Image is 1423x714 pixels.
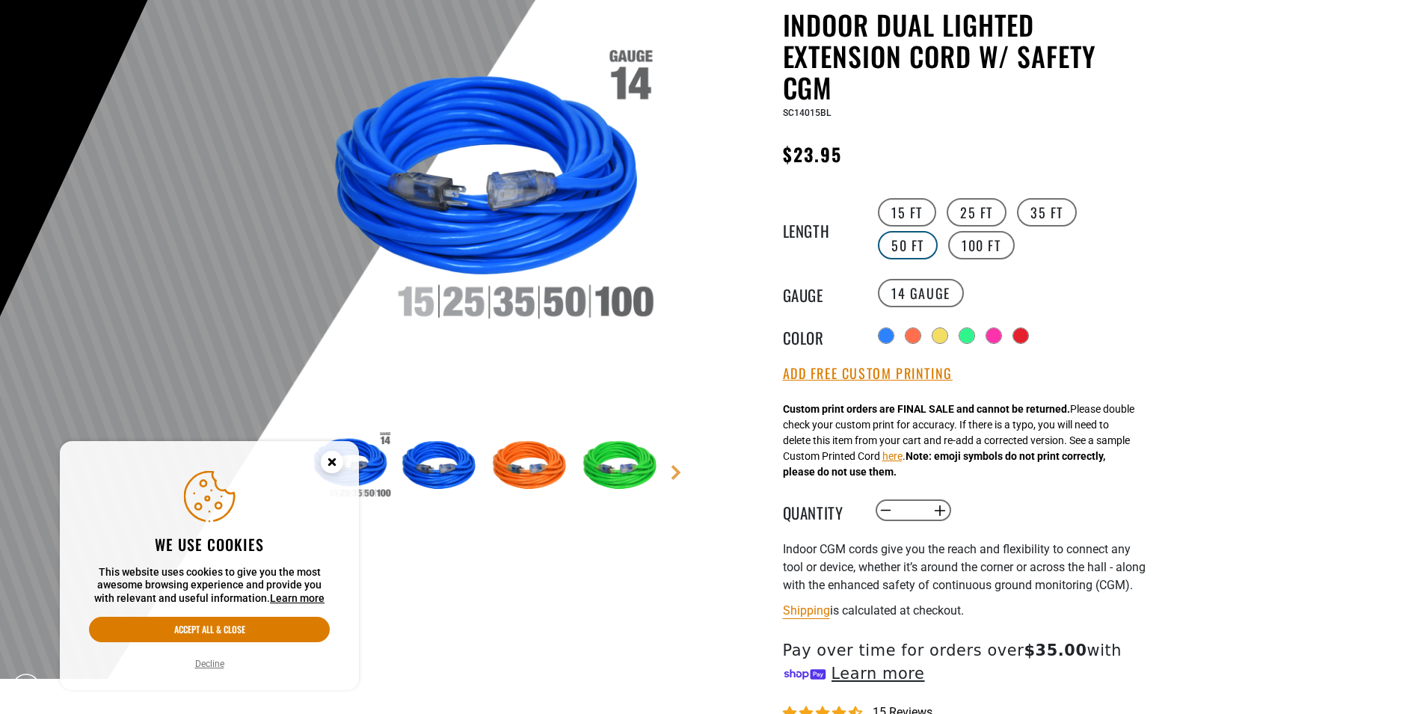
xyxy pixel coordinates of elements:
[89,617,330,642] button: Accept all & close
[783,600,1149,621] div: is calculated at checkout.
[579,423,666,510] img: green
[669,465,683,480] a: Next
[398,423,485,510] img: blue
[947,198,1006,227] label: 25 FT
[948,231,1015,259] label: 100 FT
[783,9,1149,103] h1: Indoor Dual Lighted Extension Cord w/ Safety CGM
[783,603,830,618] a: Shipping
[783,141,842,167] span: $23.95
[878,198,936,227] label: 15 FT
[882,449,903,464] button: here
[783,283,858,303] legend: Gauge
[783,542,1146,592] span: Indoor CGM cords give you the reach and flexibility to connect any tool or device, whether it’s a...
[783,366,953,382] button: Add Free Custom Printing
[878,279,964,307] label: 14 Gauge
[783,326,858,345] legend: Color
[783,403,1070,415] strong: Custom print orders are FINAL SALE and cannot be returned.
[783,219,858,238] legend: Length
[783,450,1105,478] strong: Note: emoji symbols do not print correctly, please do not use them.
[488,423,575,510] img: orange
[783,108,831,118] span: SC14015BL
[191,656,229,671] button: Decline
[60,441,359,691] aside: Cookie Consent
[783,401,1134,480] div: Please double check your custom print for accuracy. If there is a typo, you will need to delete t...
[1017,198,1077,227] label: 35 FT
[270,592,325,604] a: Learn more
[878,231,938,259] label: 50 FT
[783,501,858,520] label: Quantity
[89,535,330,554] h2: We use cookies
[89,566,330,606] p: This website uses cookies to give you the most awesome browsing experience and provide you with r...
